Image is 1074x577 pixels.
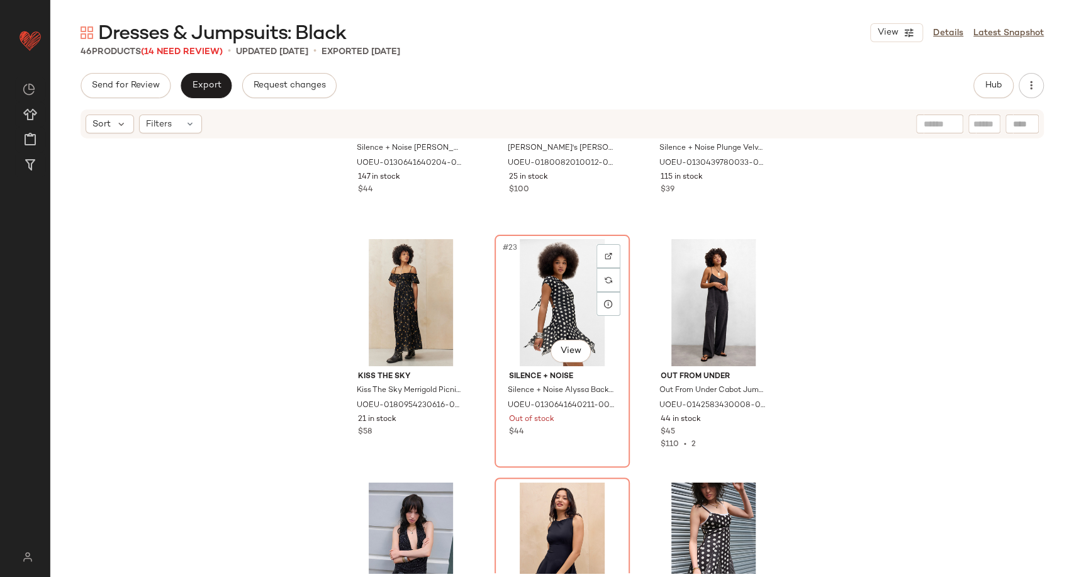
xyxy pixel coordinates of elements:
[358,371,464,383] span: Kiss The Sky
[146,118,172,131] span: Filters
[191,81,221,91] span: Export
[357,142,463,154] span: Silence + Noise [PERSON_NAME] Off-Shoulder Mini Dress - Black M at Urban Outfitters
[559,346,581,356] span: View
[236,45,308,59] p: updated [DATE]
[508,157,614,169] span: UOEU-0180082010012-000-001
[661,427,675,438] span: $45
[141,47,223,57] span: (14 Need Review)
[679,440,691,449] span: •
[659,157,766,169] span: UOEU-0130439780033-000-001
[509,371,615,383] span: Silence + Noise
[870,23,923,42] button: View
[81,47,92,57] span: 46
[357,400,463,412] span: UOEU-0180954230616-000-001
[348,239,474,366] img: 0180954230616_001_b
[357,385,463,396] span: Kiss The Sky Merrigold Picnic Dress - Black XS at Urban Outfitters
[985,81,1002,91] span: Hub
[81,73,171,98] button: Send for Review
[98,21,346,47] span: Dresses & Jumpsuits: Black
[313,44,316,59] span: •
[659,142,766,154] span: Silence + Noise Plunge Velvet Mini Dress - Black S at Urban Outfitters
[509,171,548,182] span: 25 in stock
[92,118,111,131] span: Sort
[551,340,591,362] button: View
[508,142,614,154] span: [PERSON_NAME]'s [PERSON_NAME] - Black M at Urban Outfitters
[605,252,612,260] img: svg%3e
[322,45,400,59] p: Exported [DATE]
[661,414,701,425] span: 44 in stock
[81,45,223,59] div: Products
[358,414,396,425] span: 21 in stock
[509,414,554,425] span: Out of stock
[508,385,614,396] span: Silence + Noise Alyssa Backless Mesh Mini Dress - Black L at Urban Outfitters
[242,73,337,98] button: Request changes
[877,28,898,38] span: View
[651,239,777,366] img: 0142583430008_001_b
[181,73,232,98] button: Export
[91,81,160,91] span: Send for Review
[358,427,372,438] span: $58
[659,400,766,412] span: UOEU-0142583430008-000-001
[15,552,40,562] img: svg%3e
[605,276,612,284] img: svg%3e
[358,171,400,182] span: 147 in stock
[661,184,674,195] span: $39
[661,371,767,383] span: Out From Under
[501,242,520,254] span: #23
[973,26,1044,40] a: Latest Snapshot
[18,28,43,53] img: heart_red.DM2ytmEG.svg
[499,239,625,366] img: 0130641640211_001_b
[228,44,231,59] span: •
[23,83,35,96] img: svg%3e
[509,184,529,195] span: $100
[509,427,524,438] span: $44
[508,400,614,412] span: UOEU-0130641640211-000-001
[933,26,963,40] a: Details
[659,385,766,396] span: Out From Under Cabot Jumpsuit - Black S at Urban Outfitters
[253,81,326,91] span: Request changes
[358,184,373,195] span: $44
[661,440,679,449] span: $110
[81,26,93,39] img: svg%3e
[691,440,696,449] span: 2
[973,73,1014,98] button: Hub
[661,171,703,182] span: 115 in stock
[357,157,463,169] span: UOEU-0130641640204-000-009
